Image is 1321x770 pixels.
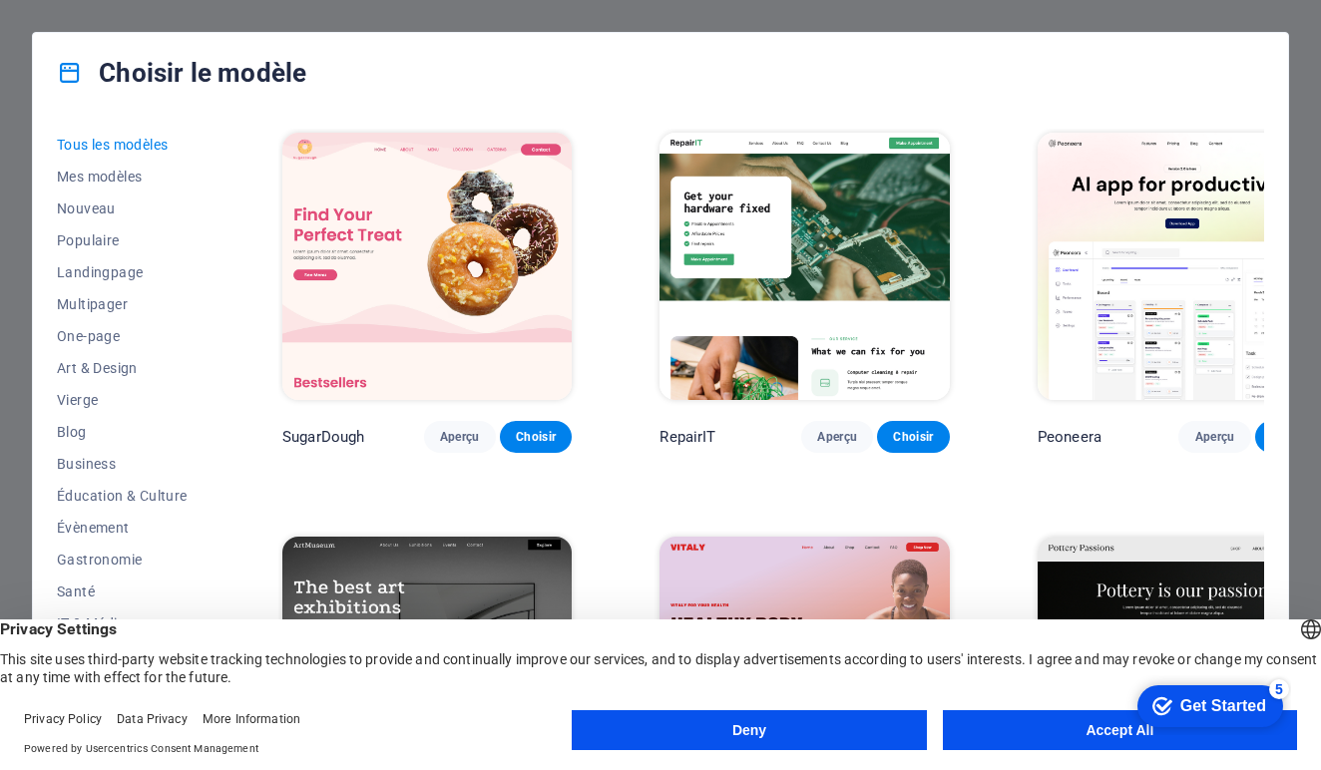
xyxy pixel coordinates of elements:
button: Tous les modèles [57,129,195,161]
span: Art & Design [57,360,195,376]
span: Santé [57,583,195,599]
span: One-page [57,328,195,344]
span: Multipager [57,296,195,312]
p: Peoneera [1038,427,1101,447]
button: One-page [57,320,195,352]
span: Évènement [57,520,195,536]
button: IT & Média [57,607,195,639]
img: SugarDough [282,133,572,400]
span: Mes modèles [57,169,195,185]
button: Éducation & Culture [57,480,195,512]
div: 5 [148,4,168,24]
span: Aperçu [817,429,857,445]
p: SugarDough [282,427,364,447]
span: IT & Média [57,615,195,631]
button: Gastronomie [57,544,195,576]
span: Éducation & Culture [57,488,195,504]
span: Vierge [57,392,195,408]
button: Évènement [57,512,195,544]
h4: Choisir le modèle [57,57,306,89]
span: Gastronomie [57,552,195,568]
button: Populaire [57,224,195,256]
button: Choisir [877,421,949,453]
div: Get Started 5 items remaining, 0% complete [16,10,162,52]
div: Get Started [59,22,145,40]
button: Landingpage [57,256,195,288]
button: Choisir [500,421,572,453]
button: Mes modèles [57,161,195,192]
button: Nouveau [57,192,195,224]
button: Vierge [57,384,195,416]
button: Blog [57,416,195,448]
span: Populaire [57,232,195,248]
button: Aperçu [801,421,873,453]
button: Business [57,448,195,480]
button: Santé [57,576,195,607]
span: Blog [57,424,195,440]
span: Tous les modèles [57,137,195,153]
button: Multipager [57,288,195,320]
img: RepairIT [660,133,949,400]
button: Aperçu [1178,421,1250,453]
button: Art & Design [57,352,195,384]
span: Aperçu [440,429,480,445]
span: Business [57,456,195,472]
span: Landingpage [57,264,195,280]
span: Choisir [516,429,556,445]
button: Aperçu [424,421,496,453]
span: Nouveau [57,200,195,216]
span: Aperçu [1194,429,1234,445]
p: RepairIT [660,427,715,447]
span: Choisir [893,429,933,445]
